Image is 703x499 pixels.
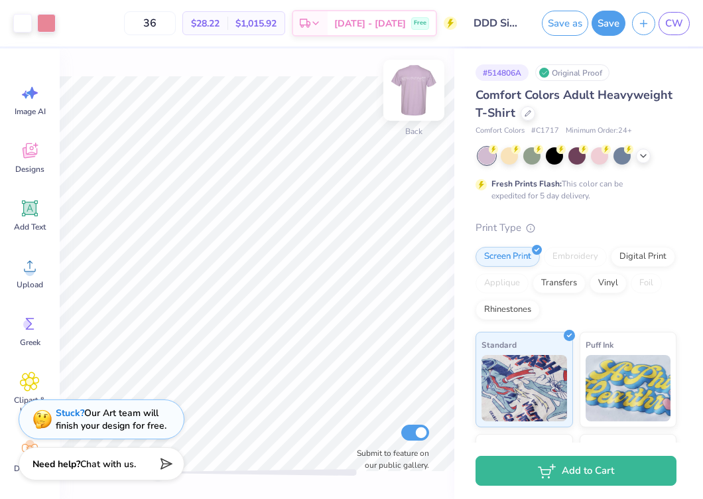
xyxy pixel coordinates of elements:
label: Submit to feature on our public gallery. [350,447,429,471]
span: $28.22 [191,17,220,31]
span: Comfort Colors Adult Heavyweight T-Shirt [476,87,672,121]
strong: Need help? [32,458,80,470]
div: Digital Print [611,247,675,267]
button: Save as [542,11,588,36]
div: Transfers [533,273,586,293]
span: Neon Ink [481,440,514,454]
img: Back [387,64,440,117]
span: Upload [17,279,43,290]
span: [DATE] - [DATE] [334,17,406,31]
div: Rhinestones [476,300,540,320]
strong: Stuck? [56,407,84,419]
span: Clipart & logos [8,395,52,416]
span: Puff Ink [586,338,613,352]
img: Puff Ink [586,355,671,421]
div: Embroidery [544,247,607,267]
span: # C1717 [531,125,559,137]
span: Chat with us. [80,458,136,470]
div: Screen Print [476,247,540,267]
strong: Fresh Prints Flash: [491,178,562,189]
span: Free [414,19,426,28]
input: Untitled Design [464,10,529,36]
button: Add to Cart [476,456,676,486]
div: Print Type [476,220,676,236]
div: Vinyl [590,273,627,293]
a: CW [659,12,690,35]
span: Standard [481,338,517,352]
span: Comfort Colors [476,125,525,137]
span: Designs [15,164,44,175]
span: Decorate [14,463,46,474]
span: Add Text [14,222,46,232]
div: # 514806A [476,64,529,81]
span: Image AI [15,106,46,117]
span: Greek [20,337,40,348]
span: CW [665,16,683,31]
div: Back [405,125,422,137]
input: – – [124,11,176,35]
img: Standard [481,355,567,421]
div: This color can be expedited for 5 day delivery. [491,178,655,202]
span: Metallic & Glitter Ink [586,440,664,454]
button: Save [592,11,625,36]
span: $1,015.92 [235,17,277,31]
span: Minimum Order: 24 + [566,125,632,137]
div: Our Art team will finish your design for free. [56,407,166,432]
div: Applique [476,273,529,293]
div: Foil [631,273,662,293]
div: Original Proof [535,64,609,81]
